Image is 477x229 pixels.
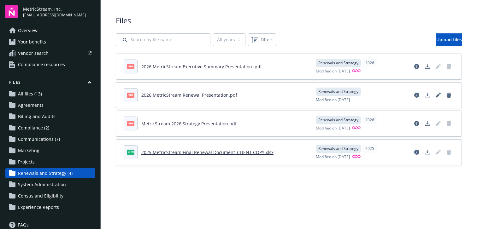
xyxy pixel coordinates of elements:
span: Billing and Audits [18,112,56,122]
span: Communications (7) [18,134,60,144]
span: Delete document [444,147,454,157]
span: Experience Reports [18,202,59,212]
span: Edit document [433,118,443,129]
span: Files [116,15,462,26]
a: Census and Eligibility [5,191,95,201]
a: System Administration [5,180,95,190]
span: pdf [127,121,134,126]
span: MetricStream, Inc. [23,6,86,12]
span: Modified on [DATE] [316,125,350,131]
span: Modified on [DATE] [316,68,350,74]
span: Renewals and Strategy (4) [18,168,73,178]
span: Edit document [433,61,443,72]
a: Projects [5,157,95,167]
span: Compliance (2) [18,123,49,133]
a: Upload files [436,33,462,46]
img: navigator-logo.svg [5,5,18,18]
div: 2026 [362,116,377,124]
span: Delete document [444,118,454,129]
a: Download document [422,90,433,100]
span: Census and Eligibility [18,191,63,201]
span: Filters [261,36,274,43]
a: Download document [422,147,433,157]
a: Communications (7) [5,134,95,144]
button: Files [5,80,95,88]
input: Search by file name... [116,33,210,46]
span: Compliance resources [18,60,65,70]
span: Renewals and Strategy [318,146,358,152]
span: Edit document [433,147,443,157]
a: Experience Reports [5,202,95,212]
span: Agreements [18,100,44,110]
a: Delete document [444,90,454,100]
span: All files (13) [18,89,42,99]
span: Your benefits [18,37,46,47]
a: Marketing [5,146,95,156]
a: All files (13) [5,89,95,99]
a: 2025 MetricStream Final Renewal Document_CLIENT COPY.xlsx [141,149,274,155]
a: Download document [422,118,433,129]
a: Your benefits [5,37,95,47]
span: System Administration [18,180,66,190]
a: 2026 MetricStream Executive Summary Presentation .pdf [141,64,262,70]
a: View file details [412,61,422,72]
a: View file details [412,90,422,100]
span: Renewals and Strategy [318,117,358,123]
span: Delete document [444,61,454,72]
button: MetricStream, Inc.[EMAIL_ADDRESS][DOMAIN_NAME] [23,5,95,18]
span: Modified on [DATE] [316,154,350,160]
a: Download document [422,61,433,72]
a: View file details [412,147,422,157]
a: Edit document [433,90,443,100]
span: xlsx [127,150,134,154]
span: Upload files [436,37,462,43]
span: Projects [18,157,35,167]
a: MetricStream 2026 Strategy Presentation.pdf [141,121,237,127]
span: Renewals and Strategy [318,89,358,94]
a: Compliance (2) [5,123,95,133]
div: 2025 [362,145,377,153]
span: Renewals and Strategy [318,60,358,66]
div: 2026 [362,59,377,67]
span: Modified on [DATE] [316,97,350,103]
a: Agreements [5,100,95,110]
a: 2026 MetricStream Renewal Presentation.pdf [141,92,237,98]
a: Billing and Audits [5,112,95,122]
a: Compliance resources [5,60,95,70]
span: Marketing [18,146,39,156]
a: Overview [5,26,95,36]
span: pdf [127,64,134,69]
a: Vendor search [5,48,95,58]
span: Vendor search [18,48,49,58]
a: Renewals and Strategy (4) [5,168,95,178]
span: Filters [249,35,275,45]
span: pdf [127,93,134,97]
button: Filters [248,33,276,46]
span: Overview [18,26,38,36]
a: View file details [412,118,422,129]
span: [EMAIL_ADDRESS][DOMAIN_NAME] [23,12,86,18]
